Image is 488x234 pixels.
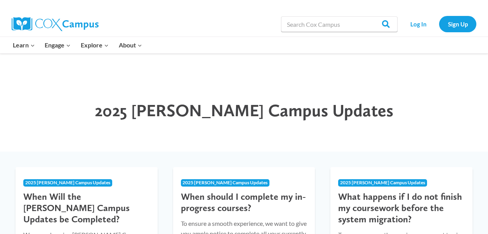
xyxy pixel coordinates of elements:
span: Explore [81,40,109,50]
img: Cox Campus [12,17,99,31]
span: 2025 [PERSON_NAME] Campus Updates [95,100,393,120]
h3: What happens if I do not finish my coursework before the system migration? [338,191,465,225]
span: 2025 [PERSON_NAME] Campus Updates [340,180,425,185]
h3: When Will the [PERSON_NAME] Campus Updates be Completed? [23,191,150,225]
span: Engage [45,40,71,50]
h3: When should I complete my in-progress courses? [181,191,307,214]
a: Log In [401,16,435,32]
span: 2025 [PERSON_NAME] Campus Updates [182,180,267,185]
input: Search Cox Campus [281,16,398,32]
span: About [119,40,142,50]
span: 2025 [PERSON_NAME] Campus Updates [25,180,110,185]
span: Learn [13,40,35,50]
a: Sign Up [439,16,476,32]
nav: Primary Navigation [8,37,147,53]
nav: Secondary Navigation [401,16,476,32]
